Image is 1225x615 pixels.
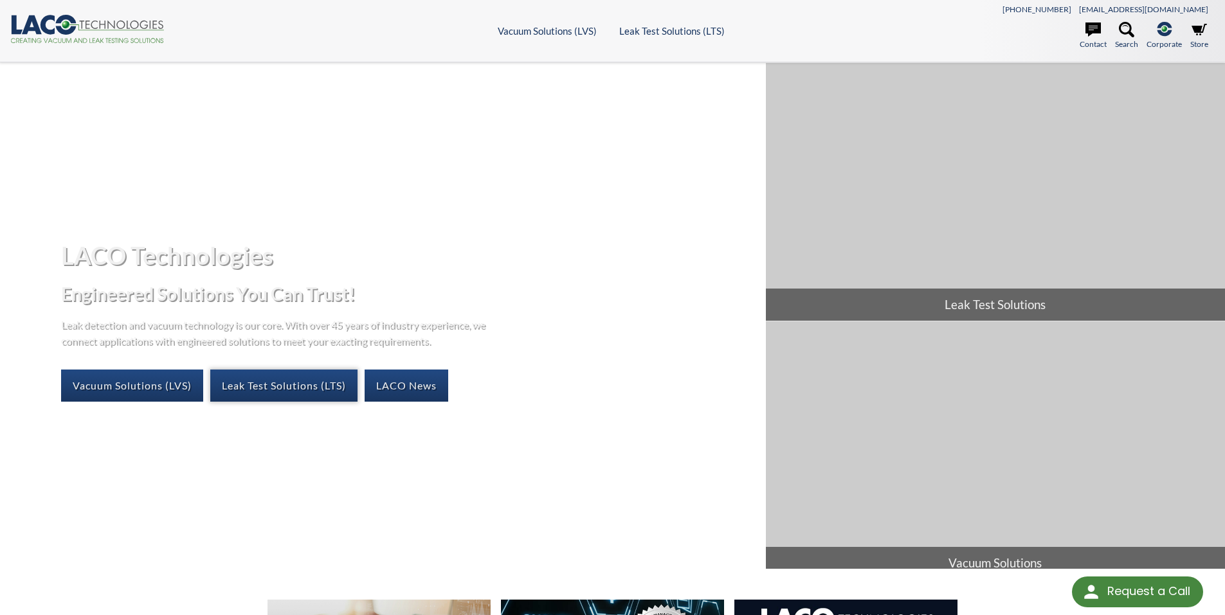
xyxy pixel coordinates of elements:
a: [EMAIL_ADDRESS][DOMAIN_NAME] [1079,4,1208,14]
div: Request a Call [1107,576,1190,606]
a: Leak Test Solutions [766,63,1225,321]
span: Leak Test Solutions [766,289,1225,321]
p: Leak detection and vacuum technology is our core. With over 45 years of industry experience, we c... [61,316,492,349]
a: Store [1190,22,1208,50]
a: [PHONE_NUMBER] [1003,4,1071,14]
h2: Engineered Solutions You Can Trust! [61,282,755,306]
a: Vacuum Solutions (LVS) [498,25,597,37]
h1: LACO Technologies [61,240,755,271]
a: Search [1115,22,1138,50]
a: LACO News [365,370,448,402]
a: Vacuum Solutions (LVS) [61,370,203,402]
a: Leak Test Solutions (LTS) [619,25,725,37]
a: Leak Test Solutions (LTS) [210,370,358,402]
span: Corporate [1147,38,1182,50]
div: Request a Call [1072,576,1203,607]
span: Vacuum Solutions [766,547,1225,579]
a: Vacuum Solutions [766,321,1225,579]
a: Contact [1080,22,1107,50]
img: round button [1081,582,1102,602]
